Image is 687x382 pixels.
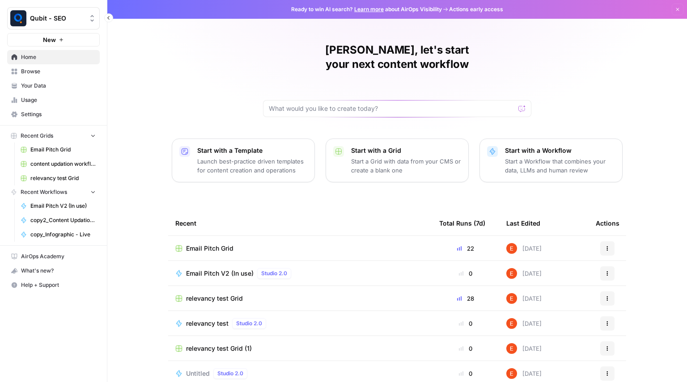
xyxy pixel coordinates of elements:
[175,211,425,235] div: Recent
[7,264,100,278] button: What's new?
[21,67,96,76] span: Browse
[175,294,425,303] a: relevancy test Grid
[506,211,540,235] div: Last Edited
[596,211,619,235] div: Actions
[30,202,96,210] span: Email Pitch V2 (In use)
[21,110,96,118] span: Settings
[506,343,517,354] img: ajf8yqgops6ssyjpn8789yzw4nvp
[506,293,517,304] img: ajf8yqgops6ssyjpn8789yzw4nvp
[7,278,100,292] button: Help + Support
[197,157,307,175] p: Launch best-practice driven templates for content creation and operations
[175,344,425,353] a: relevancy test Grid (1)
[43,35,56,44] span: New
[439,244,492,253] div: 22
[506,343,542,354] div: [DATE]
[505,146,615,155] p: Start with a Workflow
[197,146,307,155] p: Start with a Template
[175,368,425,379] a: UntitledStudio 2.0
[326,139,469,182] button: Start with a GridStart a Grid with data from your CMS or create a blank one
[269,104,515,113] input: What would you like to create today?
[7,107,100,122] a: Settings
[8,264,99,277] div: What's new?
[479,139,623,182] button: Start with a WorkflowStart a Workflow that combines your data, LLMs and human review
[17,199,100,213] a: Email Pitch V2 (In use)
[30,174,96,182] span: relevancy test Grid
[449,5,503,13] span: Actions early access
[30,146,96,154] span: Email Pitch Grid
[7,7,100,29] button: Workspace: Qubit - SEO
[263,43,531,71] h1: [PERSON_NAME], let's start your next content workflow
[186,369,210,378] span: Untitled
[506,243,517,254] img: ajf8yqgops6ssyjpn8789yzw4nvp
[7,33,100,46] button: New
[21,188,67,196] span: Recent Workflows
[7,93,100,107] a: Usage
[236,319,262,327] span: Studio 2.0
[30,216,96,224] span: copy2_Content Updation V4 Workflow
[7,249,100,264] a: AirOps Academy
[21,82,96,90] span: Your Data
[175,268,425,279] a: Email Pitch V2 (In use)Studio 2.0
[30,160,96,168] span: content updation workflow
[30,14,84,23] span: Qubit - SEO
[17,227,100,242] a: copy_Infographic - Live
[217,369,243,378] span: Studio 2.0
[354,6,384,13] a: Learn more
[175,244,425,253] a: Email Pitch Grid
[439,294,492,303] div: 28
[439,369,492,378] div: 0
[21,53,96,61] span: Home
[186,244,233,253] span: Email Pitch Grid
[21,132,53,140] span: Recent Grids
[17,171,100,185] a: relevancy test Grid
[175,318,425,329] a: relevancy testStudio 2.0
[21,96,96,104] span: Usage
[10,10,26,26] img: Qubit - SEO Logo
[7,129,100,143] button: Recent Grids
[7,64,100,79] a: Browse
[291,5,442,13] span: Ready to win AI search? about AirOps Visibility
[186,319,229,328] span: relevancy test
[21,281,96,289] span: Help + Support
[17,157,100,171] a: content updation workflow
[505,157,615,175] p: Start a Workflow that combines your data, LLMs and human review
[186,294,243,303] span: relevancy test Grid
[7,185,100,199] button: Recent Workflows
[186,344,252,353] span: relevancy test Grid (1)
[7,50,100,64] a: Home
[186,269,254,278] span: Email Pitch V2 (In use)
[506,368,517,379] img: ajf8yqgops6ssyjpn8789yzw4nvp
[506,268,517,279] img: ajf8yqgops6ssyjpn8789yzw4nvp
[7,79,100,93] a: Your Data
[506,368,542,379] div: [DATE]
[21,252,96,260] span: AirOps Academy
[506,293,542,304] div: [DATE]
[506,268,542,279] div: [DATE]
[506,318,517,329] img: ajf8yqgops6ssyjpn8789yzw4nvp
[351,146,461,155] p: Start with a Grid
[172,139,315,182] button: Start with a TemplateLaunch best-practice driven templates for content creation and operations
[439,319,492,328] div: 0
[17,213,100,227] a: copy2_Content Updation V4 Workflow
[506,318,542,329] div: [DATE]
[261,269,287,277] span: Studio 2.0
[439,269,492,278] div: 0
[351,157,461,175] p: Start a Grid with data from your CMS or create a blank one
[17,143,100,157] a: Email Pitch Grid
[30,231,96,239] span: copy_Infographic - Live
[506,243,542,254] div: [DATE]
[439,344,492,353] div: 0
[439,211,485,235] div: Total Runs (7d)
